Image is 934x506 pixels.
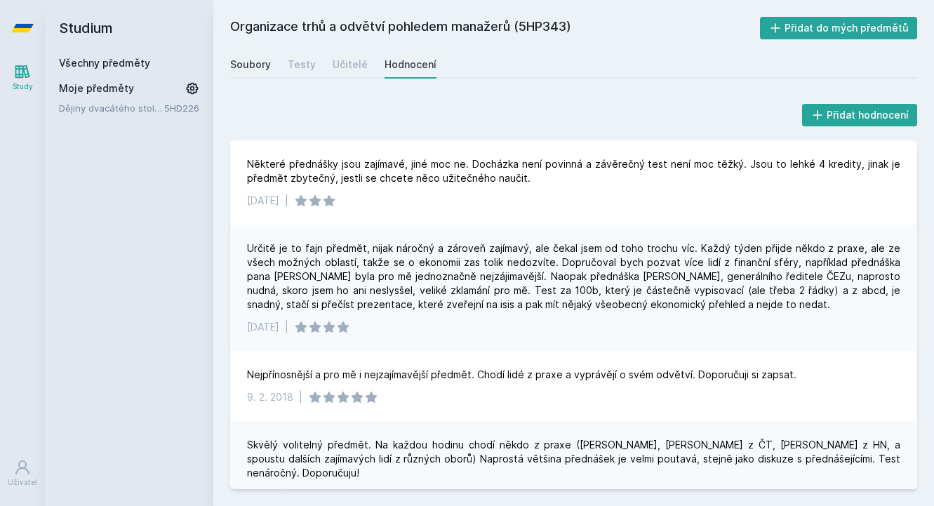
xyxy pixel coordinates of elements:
div: | [285,320,288,334]
div: [DATE] [247,488,279,502]
a: 5HD226 [164,102,199,114]
a: Uživatel [3,452,42,495]
a: Testy [288,51,316,79]
div: 9. 2. 2018 [247,390,293,404]
div: Nejpřínosnější a pro mě i nejzajímavější předmět. Chodí lidé z praxe a vyprávějí o svém odvětví. ... [247,368,796,382]
div: Skvělý volitelný předmět. Na každou hodinu chodí někdo z praxe ([PERSON_NAME], [PERSON_NAME] z ČT... [247,438,900,480]
a: Učitelé [333,51,368,79]
a: Dějiny dvacátého století I [59,101,164,115]
div: | [299,390,302,404]
div: | [285,488,288,502]
div: [DATE] [247,194,279,208]
a: Všechny předměty [59,57,150,69]
div: Určitě je to fajn předmět, nijak náročný a zároveň zajímavý, ale čekal jsem od toho trochu víc. K... [247,241,900,312]
div: [DATE] [247,320,279,334]
div: Study [13,81,33,92]
button: Přidat do mých předmětů [760,17,918,39]
a: Soubory [230,51,271,79]
a: Study [3,56,42,99]
div: Hodnocení [385,58,436,72]
div: Testy [288,58,316,72]
a: Hodnocení [385,51,436,79]
div: Uživatel [8,477,37,488]
h2: Organizace trhů a odvětví pohledem manažerů (5HP343) [230,17,760,39]
span: Moje předměty [59,81,134,95]
div: Některé přednášky jsou zajímavé, jiné moc ne. Docházka není povinná a závěrečný test není moc těž... [247,157,900,185]
button: Přidat hodnocení [802,104,918,126]
div: Soubory [230,58,271,72]
div: | [285,194,288,208]
div: Učitelé [333,58,368,72]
